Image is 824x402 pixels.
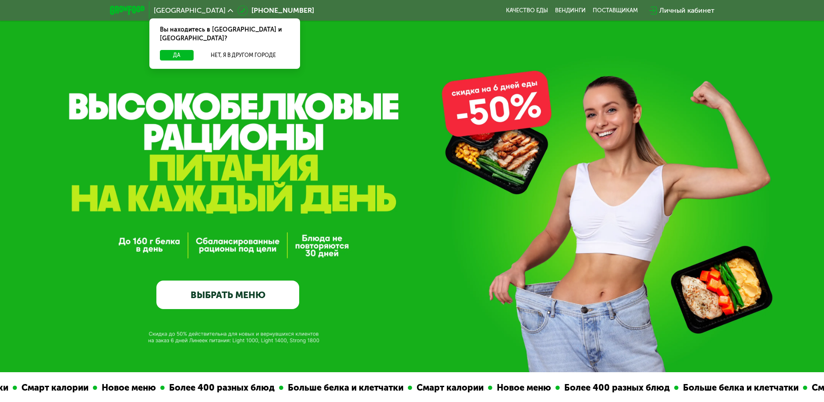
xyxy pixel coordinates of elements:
[97,381,160,395] div: Новое меню
[156,281,299,309] a: ВЫБРАТЬ МЕНЮ
[593,7,638,14] div: поставщикам
[560,381,674,395] div: Более 400 разных блюд
[492,381,555,395] div: Новое меню
[160,50,194,60] button: Да
[17,381,93,395] div: Смарт калории
[149,18,300,50] div: Вы находитесь в [GEOGRAPHIC_DATA] и [GEOGRAPHIC_DATA]?
[679,381,803,395] div: Больше белка и клетчатки
[555,7,586,14] a: Вендинги
[659,5,714,16] div: Личный кабинет
[165,381,279,395] div: Более 400 разных блюд
[506,7,548,14] a: Качество еды
[412,381,488,395] div: Смарт калории
[283,381,408,395] div: Больше белка и клетчатки
[154,7,226,14] span: [GEOGRAPHIC_DATA]
[237,5,314,16] a: [PHONE_NUMBER]
[197,50,290,60] button: Нет, я в другом городе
